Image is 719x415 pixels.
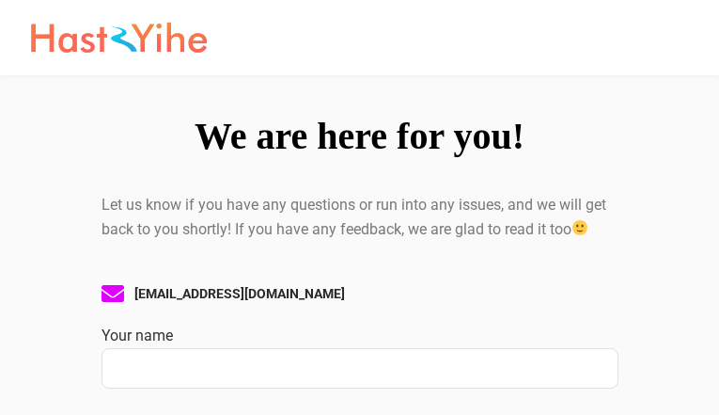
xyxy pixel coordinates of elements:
[102,324,618,404] label: Your name
[102,193,618,241] p: Let us know if you have any questions or run into any issues, and we will get back to you shortly...
[102,348,618,390] input: Your name
[572,220,587,235] img: 🙂
[102,114,618,159] h2: We are here for you!
[130,287,345,300] span: [EMAIL_ADDRESS][DOMAIN_NAME]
